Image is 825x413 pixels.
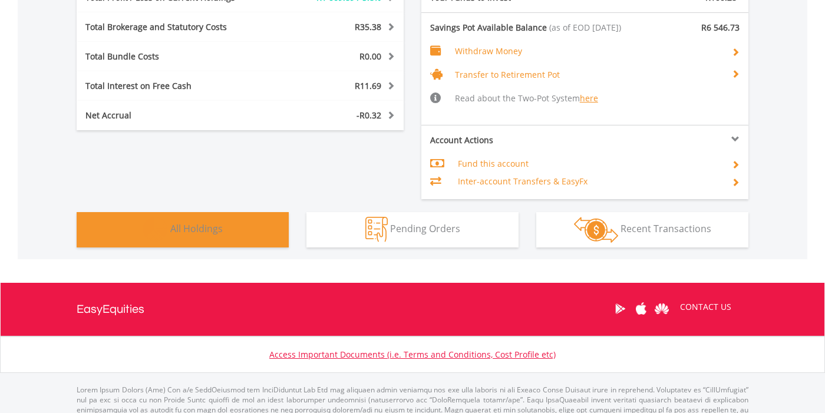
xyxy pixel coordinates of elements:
span: Recent Transactions [621,222,711,235]
button: Pending Orders [306,212,519,247]
div: Total Brokerage and Statutory Costs [77,21,268,33]
img: holdings-wht.png [143,217,168,242]
span: Withdraw Money [455,45,522,57]
a: Access Important Documents (i.e. Terms and Conditions, Cost Profile etc) [269,349,556,360]
span: Pending Orders [390,222,460,235]
a: here [580,92,598,104]
span: Savings Pot Available Balance [430,22,547,33]
button: Recent Transactions [536,212,748,247]
div: Net Accrual [77,110,268,121]
img: pending_instructions-wht.png [365,217,388,242]
td: Inter-account Transfers & EasyFx [458,173,722,190]
span: R0.00 [359,51,381,62]
td: Fund this account [458,155,722,173]
div: Total Interest on Free Cash [77,80,268,92]
span: R11.69 [355,80,381,91]
a: Huawei [651,290,672,327]
div: Total Bundle Costs [77,51,268,62]
div: R6 546.73 [666,22,748,34]
span: All Holdings [170,222,223,235]
a: CONTACT US [672,290,740,323]
span: -R0.32 [357,110,381,121]
a: Google Play [610,290,631,327]
button: All Holdings [77,212,289,247]
span: (as of EOD [DATE]) [549,22,621,33]
img: transactions-zar-wht.png [574,217,618,243]
a: EasyEquities [77,283,144,336]
span: R35.38 [355,21,381,32]
span: Transfer to Retirement Pot [455,69,560,80]
div: Account Actions [421,134,585,146]
a: Apple [631,290,651,327]
span: Read about the Two-Pot System [455,92,598,104]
